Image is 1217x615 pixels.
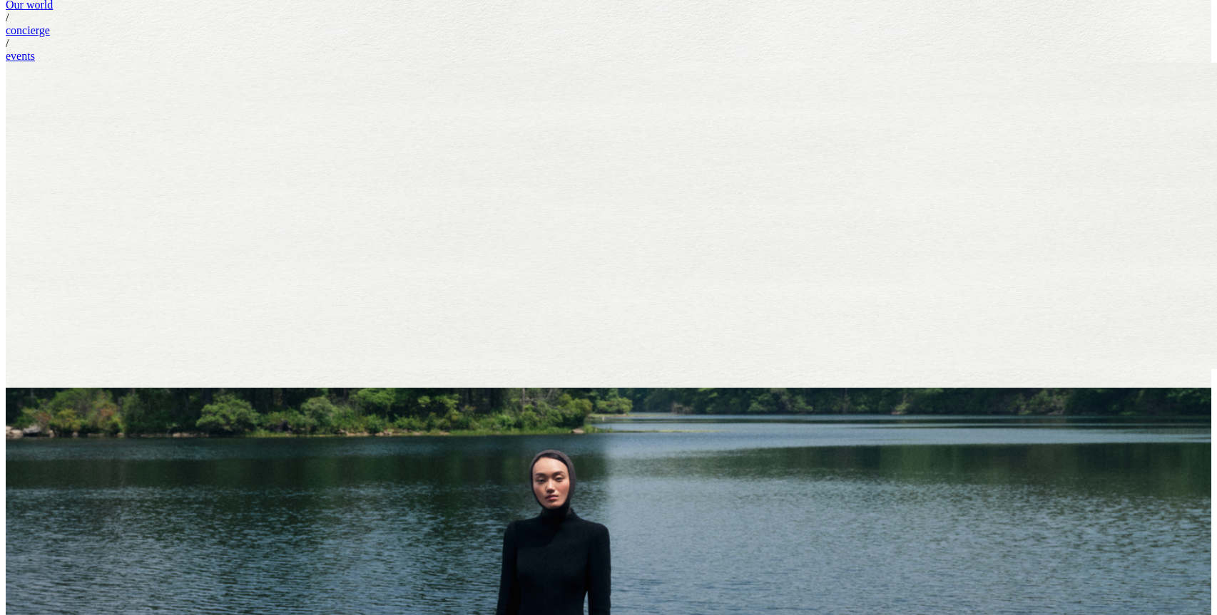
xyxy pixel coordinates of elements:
a: concierge [6,24,50,36]
div: / [6,37,1211,50]
div: / [6,11,1211,24]
a: events [6,50,35,62]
